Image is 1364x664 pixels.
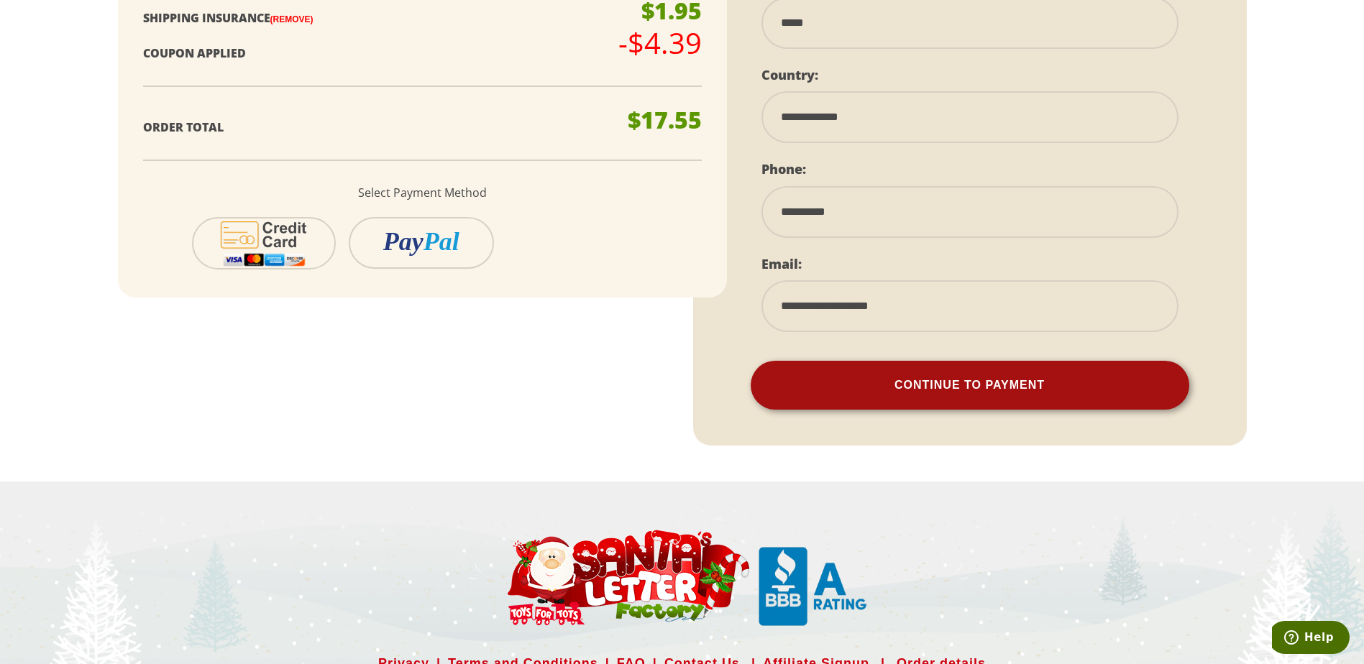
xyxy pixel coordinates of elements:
p: Order Total [143,117,605,138]
iframe: Opens a widget where you can find more information [1272,621,1350,657]
label: Phone: [761,160,806,177]
button: Continue To Payment [751,361,1189,410]
p: $17.55 [628,109,702,132]
p: Shipping Insurance [143,8,605,29]
button: PayPal [349,217,494,269]
i: Pal [424,227,459,256]
a: (Remove) [270,14,313,24]
img: Santa Letter Small Logo [759,547,866,626]
label: Email: [761,255,802,272]
img: cc-icon-2.svg [211,218,317,268]
p: Select Payment Method [143,183,702,203]
img: Santa Letter Small Logo [498,528,756,626]
label: Country: [761,66,818,83]
p: -$4.39 [618,29,702,57]
i: Pay [383,227,424,256]
p: Coupon Applied [143,43,605,64]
